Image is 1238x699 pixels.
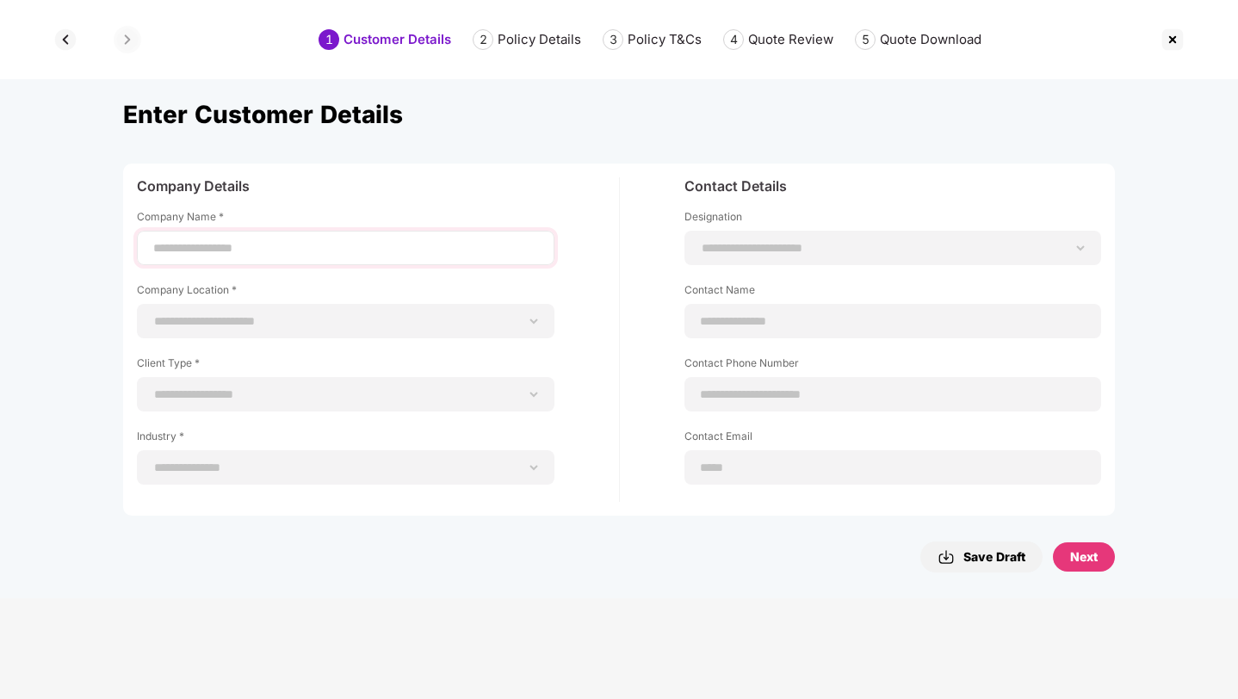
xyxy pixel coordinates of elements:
[498,31,581,48] div: Policy Details
[684,177,1102,202] div: Contact Details
[123,79,1115,164] div: Enter Customer Details
[855,29,876,50] div: 5
[748,31,833,48] div: Quote Review
[1159,26,1186,53] img: svg+xml;base64,PHN2ZyBpZD0iQ3Jvc3MtMzJ4MzIiIHhtbG5zPSJodHRwOi8vd3d3LnczLm9yZy8yMDAwL3N2ZyIgd2lkdG...
[880,31,981,48] div: Quote Download
[684,209,1102,231] label: Designation
[319,29,339,50] div: 1
[137,282,554,304] label: Company Location *
[938,547,955,567] img: svg+xml;base64,PHN2ZyBpZD0iRG93bmxvYWQtMzJ4MzIiIHhtbG5zPSJodHRwOi8vd3d3LnczLm9yZy8yMDAwL3N2ZyIgd2...
[137,209,554,231] label: Company Name *
[603,29,623,50] div: 3
[52,26,79,53] img: svg+xml;base64,PHN2ZyBpZD0iQmFjay0zMngzMiIgeG1sbnM9Imh0dHA6Ly93d3cudzMub3JnLzIwMDAvc3ZnIiB3aWR0aD...
[137,177,554,202] div: Company Details
[137,356,554,377] label: Client Type *
[684,356,1102,377] label: Contact Phone Number
[684,429,1102,450] label: Contact Email
[938,547,1025,567] div: Save Draft
[137,429,554,450] label: Industry *
[344,31,451,48] div: Customer Details
[684,282,1102,304] label: Contact Name
[1070,547,1098,566] div: Next
[473,29,493,50] div: 2
[628,31,702,48] div: Policy T&Cs
[723,29,744,50] div: 4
